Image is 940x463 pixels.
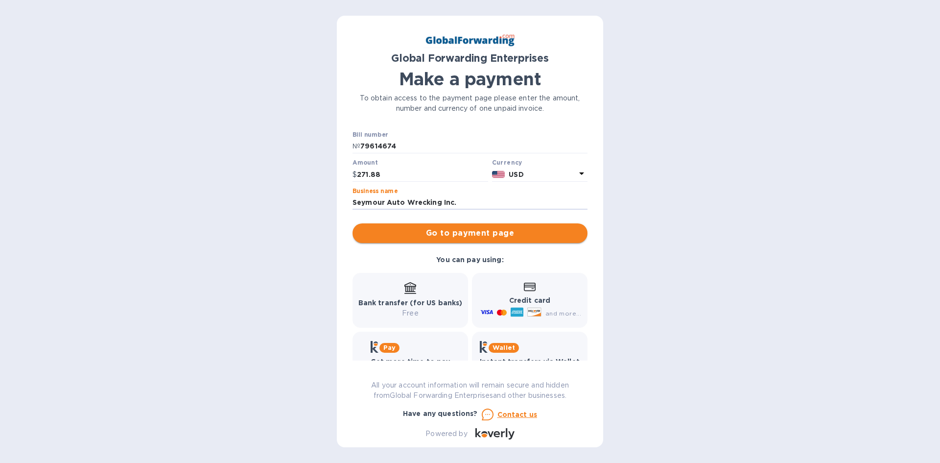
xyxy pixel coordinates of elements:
p: Powered by [425,429,467,439]
p: № [352,141,360,151]
b: Credit card [509,296,550,304]
h1: Make a payment [352,69,587,89]
label: Business name [352,188,398,194]
b: Currency [492,159,522,166]
input: Enter business name [352,195,587,210]
p: $ [352,170,357,180]
b: USD [509,171,523,178]
b: Wallet [493,344,515,351]
b: Pay [383,344,396,351]
b: You can pay using: [436,256,503,264]
b: Get more time to pay [371,358,450,366]
b: Bank transfer (for US banks) [358,299,463,307]
u: Contact us [497,411,538,418]
p: Free [358,308,463,318]
p: All your account information will remain secure and hidden from Global Forwarding Enterprises and... [352,380,587,401]
button: Go to payment page [352,223,587,243]
input: 0.00 [357,167,488,182]
img: USD [492,171,505,178]
label: Amount [352,160,377,166]
span: and more... [545,310,581,317]
b: Instant transfers via Wallet [480,358,580,366]
b: Global Forwarding Enterprises [391,52,549,64]
b: Have any questions? [403,410,478,417]
p: To obtain access to the payment page please enter the amount, number and currency of one unpaid i... [352,93,587,114]
input: Enter bill number [360,139,587,154]
span: Go to payment page [360,227,580,239]
label: Bill number [352,132,388,138]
